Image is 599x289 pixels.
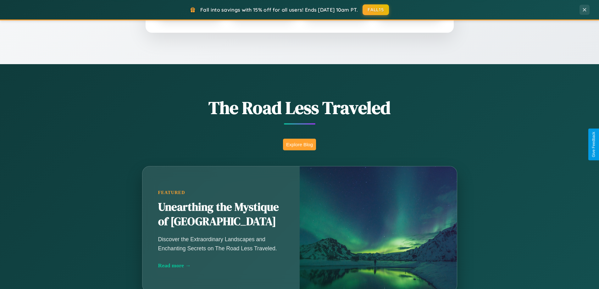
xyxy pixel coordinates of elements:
button: Explore Blog [283,139,316,150]
div: Read more → [158,262,284,269]
p: Discover the Extraordinary Landscapes and Enchanting Secrets on The Road Less Traveled. [158,235,284,253]
div: Give Feedback [591,132,596,157]
button: FALL15 [363,4,389,15]
h2: Unearthing the Mystique of [GEOGRAPHIC_DATA] [158,200,284,229]
h1: The Road Less Traveled [111,96,488,120]
span: Fall into savings with 15% off for all users! Ends [DATE] 10am PT. [200,7,358,13]
div: Featured [158,190,284,195]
